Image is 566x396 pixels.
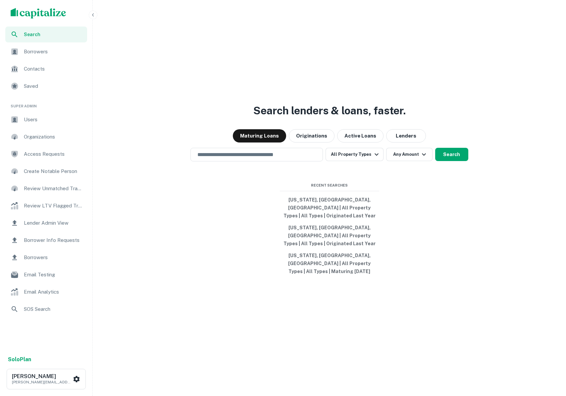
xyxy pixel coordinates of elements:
[24,185,83,193] span: Review Unmatched Transactions
[24,202,83,210] span: Review LTV Flagged Transactions
[5,78,87,94] a: Saved
[533,343,566,375] iframe: Chat Widget
[7,369,86,389] button: [PERSON_NAME][PERSON_NAME][EMAIL_ADDRESS][PERSON_NAME][DOMAIN_NAME]
[8,356,31,363] strong: Solo Plan
[24,150,83,158] span: Access Requests
[280,222,379,250] button: [US_STATE], [GEOGRAPHIC_DATA], [GEOGRAPHIC_DATA] | All Property Types | All Types | Originated La...
[337,129,384,142] button: Active Loans
[24,31,83,38] span: Search
[24,116,83,124] span: Users
[5,267,87,283] a: Email Testing
[5,61,87,77] a: Contacts
[12,374,72,379] h6: [PERSON_NAME]
[24,219,83,227] span: Lender Admin View
[386,148,433,161] button: Any Amount
[289,129,334,142] button: Originations
[24,48,83,56] span: Borrowers
[24,236,83,244] span: Borrower Info Requests
[11,8,66,19] img: capitalize-logo.png
[24,133,83,141] span: Organizations
[5,198,87,214] a: Review LTV Flagged Transactions
[5,129,87,145] a: Organizations
[5,112,87,128] a: Users
[435,148,468,161] button: Search
[24,65,83,73] span: Contacts
[24,271,83,279] span: Email Testing
[8,356,31,364] a: SoloPlan
[5,27,87,42] a: Search
[5,284,87,300] a: Email Analytics
[280,183,379,188] span: Recent Searches
[386,129,426,142] button: Lenders
[5,301,87,317] a: SOS Search
[5,215,87,231] a: Lender Admin View
[326,148,383,161] button: All Property Types
[5,95,87,112] li: Super Admin
[5,163,87,179] a: Create Notable Person
[24,305,83,313] span: SOS Search
[5,250,87,265] a: Borrowers
[5,44,87,60] a: Borrowers
[24,167,83,175] span: Create Notable Person
[24,288,83,296] span: Email Analytics
[233,129,286,142] button: Maturing Loans
[24,82,83,90] span: Saved
[280,194,379,222] button: [US_STATE], [GEOGRAPHIC_DATA], [GEOGRAPHIC_DATA] | All Property Types | All Types | Originated La...
[5,181,87,197] a: Review Unmatched Transactions
[5,146,87,162] a: Access Requests
[24,254,83,261] span: Borrowers
[280,250,379,277] button: [US_STATE], [GEOGRAPHIC_DATA], [GEOGRAPHIC_DATA] | All Property Types | All Types | Maturing [DATE]
[12,379,72,385] p: [PERSON_NAME][EMAIL_ADDRESS][PERSON_NAME][DOMAIN_NAME]
[5,232,87,248] a: Borrower Info Requests
[253,103,406,119] h3: Search lenders & loans, faster.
